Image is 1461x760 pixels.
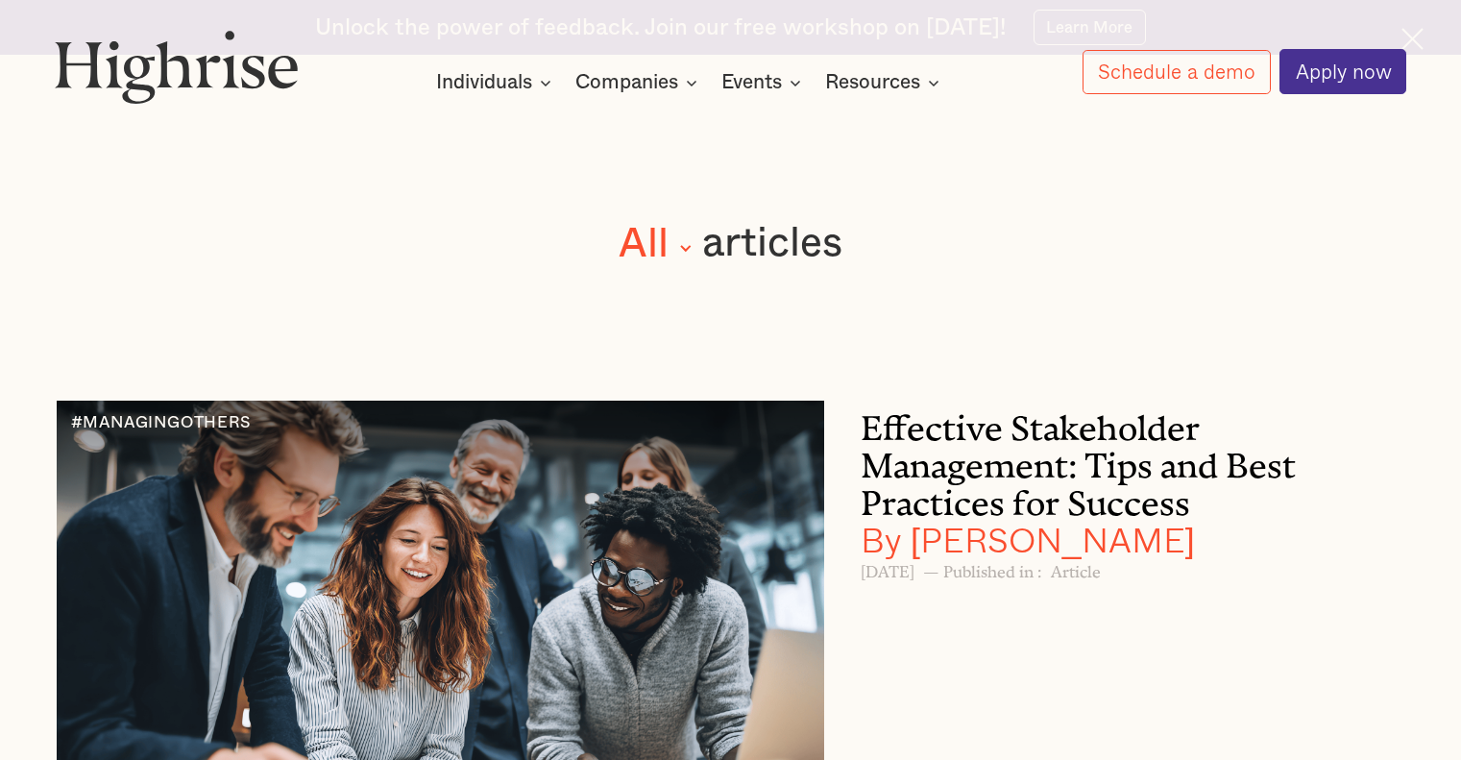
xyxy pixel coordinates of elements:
span: By [PERSON_NAME] [861,513,1195,566]
h3: Effective Stakeholder Management: Tips and Best Practices for Success [861,401,1350,559]
div: Events [721,71,807,94]
div: Resources [825,71,945,94]
div: Individuals [436,71,557,94]
div: Companies [575,71,703,94]
div: Resources [825,71,920,94]
div: #MANAGINGOTHERS [71,414,251,431]
a: Schedule a demo [1083,50,1271,94]
div: Events [721,71,782,94]
h6: — Published in : [923,559,1041,578]
h6: [DATE] [861,559,914,578]
div: Companies [575,71,678,94]
a: Apply now [1279,49,1406,94]
h6: Article [1051,559,1101,578]
img: Highrise logo [55,30,299,104]
form: filter [619,219,841,268]
div: Individuals [436,71,532,94]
